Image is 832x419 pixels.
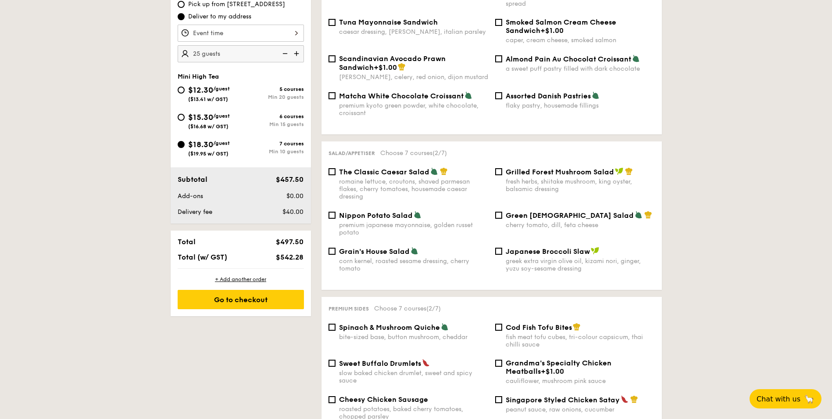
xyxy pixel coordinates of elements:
span: /guest [213,113,230,119]
span: 🦙 [804,394,814,404]
span: ($19.95 w/ GST) [188,151,229,157]
input: Almond Pain Au Chocolat Croissanta sweet puff pastry filled with dark chocolate [495,55,502,62]
span: Green [DEMOGRAPHIC_DATA] Salad [506,211,634,220]
input: Green [DEMOGRAPHIC_DATA] Saladcherry tomato, dill, feta cheese [495,212,502,219]
span: Assorted Danish Pastries [506,92,591,100]
input: The Classic Caesar Saladromaine lettuce, croutons, shaved parmesan flakes, cherry tomatoes, house... [329,168,336,175]
img: icon-vegetarian.fe4039eb.svg [411,247,418,255]
div: greek extra virgin olive oil, kizami nori, ginger, yuzu soy-sesame dressing [506,257,655,272]
span: Subtotal [178,175,207,184]
img: icon-chef-hat.a58ddaea.svg [630,395,638,403]
span: Cod Fish Tofu Bites [506,323,572,332]
div: fish meat tofu cubes, tri-colour capsicum, thai chilli sauce [506,333,655,348]
span: Almond Pain Au Chocolat Croissant [506,55,631,63]
div: 5 courses [241,86,304,92]
span: Spinach & Mushroom Quiche [339,323,440,332]
span: $40.00 [282,208,304,216]
img: icon-chef-hat.a58ddaea.svg [644,211,652,219]
input: Deliver to my address [178,13,185,20]
div: caesar dressing, [PERSON_NAME], italian parsley [339,28,488,36]
div: 7 courses [241,141,304,147]
input: Event time [178,25,304,42]
input: Japanese Broccoli Slawgreek extra virgin olive oil, kizami nori, ginger, yuzu soy-sesame dressing [495,248,502,255]
input: Cheesy Chicken Sausageroasted potatoes, baked cherry tomatoes, chopped parsley [329,396,336,403]
img: icon-reduce.1d2dbef1.svg [278,45,291,62]
span: ($13.41 w/ GST) [188,96,228,102]
span: Chat with us [757,395,800,403]
div: fresh herbs, shiitake mushroom, king oyster, balsamic dressing [506,178,655,193]
input: $15.30/guest($16.68 w/ GST)6 coursesMin 15 guests [178,114,185,121]
span: ($16.68 w/ GST) [188,123,229,130]
input: $18.30/guest($19.95 w/ GST)7 coursesMin 10 guests [178,141,185,148]
img: icon-vegan.f8ff3823.svg [591,247,600,255]
span: Choose 7 courses [374,305,441,312]
img: icon-add.58712e84.svg [291,45,304,62]
span: Premium sides [329,306,369,312]
span: $0.00 [286,192,304,200]
span: $18.30 [188,140,213,149]
div: a sweet puff pastry filled with dark chocolate [506,65,655,72]
div: + Add another order [178,276,304,283]
div: bite-sized base, button mushroom, cheddar [339,333,488,341]
input: Assorted Danish Pastriesflaky pastry, housemade fillings [495,92,502,99]
input: Tuna Mayonnaise Sandwichcaesar dressing, [PERSON_NAME], italian parsley [329,19,336,26]
span: $15.30 [188,112,213,122]
span: Salad/Appetiser [329,150,375,156]
span: $457.50 [276,175,304,184]
span: (2/7) [426,305,441,312]
img: icon-vegetarian.fe4039eb.svg [632,54,640,62]
span: $12.30 [188,85,213,95]
span: Scandinavian Avocado Prawn Sandwich [339,54,446,72]
input: Cod Fish Tofu Bitesfish meat tofu cubes, tri-colour capsicum, thai chilli sauce [495,324,502,331]
img: icon-vegetarian.fe4039eb.svg [592,91,600,99]
input: Nippon Potato Saladpremium japanese mayonnaise, golden russet potato [329,212,336,219]
img: icon-spicy.37a8142b.svg [621,395,628,403]
span: Grilled Forest Mushroom Salad [506,168,614,176]
span: Sweet Buffalo Drumlets [339,359,421,368]
div: premium japanese mayonnaise, golden russet potato [339,221,488,236]
input: Smoked Salmon Cream Cheese Sandwich+$1.00caper, cream cheese, smoked salmon [495,19,502,26]
div: peanut sauce, raw onions, cucumber [506,406,655,413]
span: $542.28 [276,253,304,261]
span: Matcha White Chocolate Croissant [339,92,464,100]
div: Min 10 guests [241,148,304,155]
input: Spinach & Mushroom Quichebite-sized base, button mushroom, cheddar [329,324,336,331]
img: icon-chef-hat.a58ddaea.svg [440,167,448,175]
div: caper, cream cheese, smoked salmon [506,36,655,44]
img: icon-chef-hat.a58ddaea.svg [398,63,406,71]
input: Singapore Styled Chicken Sataypeanut sauce, raw onions, cucumber [495,396,502,403]
span: The Classic Caesar Salad [339,168,429,176]
div: [PERSON_NAME], celery, red onion, dijon mustard [339,73,488,81]
img: icon-vegetarian.fe4039eb.svg [430,167,438,175]
input: Number of guests [178,45,304,62]
input: Grandma's Specialty Chicken Meatballs+$1.00cauliflower, mushroom pink sauce [495,360,502,367]
input: Sweet Buffalo Drumletsslow baked chicken drumlet, sweet and spicy sauce [329,360,336,367]
span: Tuna Mayonnaise Sandwich [339,18,438,26]
span: $497.50 [276,238,304,246]
img: icon-spicy.37a8142b.svg [422,359,430,367]
span: Nippon Potato Salad [339,211,413,220]
img: icon-vegetarian.fe4039eb.svg [635,211,643,219]
span: Grandma's Specialty Chicken Meatballs [506,359,611,376]
img: icon-chef-hat.a58ddaea.svg [625,167,633,175]
input: $12.30/guest($13.41 w/ GST)5 coursesMin 20 guests [178,87,185,94]
span: Smoked Salmon Cream Cheese Sandwich [506,18,616,35]
div: slow baked chicken drumlet, sweet and spicy sauce [339,369,488,384]
span: Delivery fee [178,208,212,216]
span: Grain's House Salad [339,247,410,256]
div: Go to checkout [178,290,304,309]
img: icon-vegan.f8ff3823.svg [615,167,624,175]
span: Singapore Styled Chicken Satay [506,396,620,404]
span: Add-ons [178,192,203,200]
input: Pick up from [STREET_ADDRESS] [178,1,185,8]
div: romaine lettuce, croutons, shaved parmesan flakes, cherry tomatoes, housemade caesar dressing [339,178,488,200]
img: icon-chef-hat.a58ddaea.svg [573,323,581,331]
img: icon-vegetarian.fe4039eb.svg [414,211,421,219]
span: Mini High Tea [178,73,219,80]
div: Min 20 guests [241,94,304,100]
div: Min 15 guests [241,121,304,127]
div: premium kyoto green powder, white chocolate, croissant [339,102,488,117]
span: +$1.00 [540,26,564,35]
span: Japanese Broccoli Slaw [506,247,590,256]
div: flaky pastry, housemade fillings [506,102,655,109]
